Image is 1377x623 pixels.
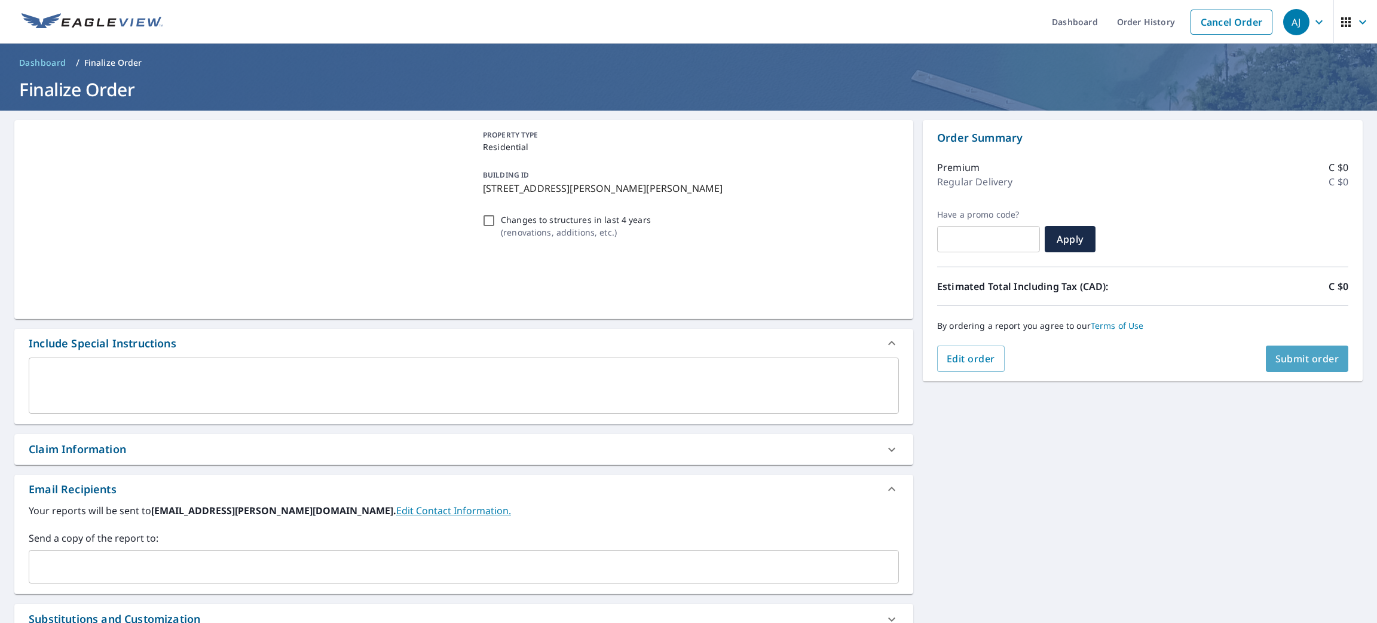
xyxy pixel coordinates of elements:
[1275,352,1339,365] span: Submit order
[483,170,529,180] p: BUILDING ID
[14,434,913,465] div: Claim Information
[1045,226,1096,252] button: Apply
[14,475,913,503] div: Email Recipients
[76,56,79,70] li: /
[1329,279,1348,294] p: C $0
[947,352,995,365] span: Edit order
[501,226,651,239] p: ( renovations, additions, etc. )
[1329,160,1348,175] p: C $0
[483,130,894,141] p: PROPERTY TYPE
[1329,175,1348,189] p: C $0
[483,141,894,153] p: Residential
[29,441,126,457] div: Claim Information
[84,57,142,69] p: Finalize Order
[937,209,1040,220] label: Have a promo code?
[483,181,894,196] p: [STREET_ADDRESS][PERSON_NAME][PERSON_NAME]
[29,531,899,545] label: Send a copy of the report to:
[937,279,1143,294] p: Estimated Total Including Tax (CAD):
[14,53,71,72] a: Dashboard
[1283,9,1309,35] div: AJ
[501,213,651,226] p: Changes to structures in last 4 years
[1054,233,1086,246] span: Apply
[151,504,396,517] b: [EMAIL_ADDRESS][PERSON_NAME][DOMAIN_NAME].
[937,175,1012,189] p: Regular Delivery
[19,57,66,69] span: Dashboard
[1191,10,1272,35] a: Cancel Order
[1266,346,1349,372] button: Submit order
[14,53,1363,72] nav: breadcrumb
[29,481,117,497] div: Email Recipients
[29,503,899,518] label: Your reports will be sent to
[937,320,1348,331] p: By ordering a report you agree to our
[396,504,511,517] a: EditContactInfo
[14,329,913,358] div: Include Special Instructions
[29,335,176,352] div: Include Special Instructions
[14,77,1363,102] h1: Finalize Order
[937,160,980,175] p: Premium
[1091,320,1144,331] a: Terms of Use
[937,346,1005,372] button: Edit order
[22,13,163,31] img: EV Logo
[937,130,1348,146] p: Order Summary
